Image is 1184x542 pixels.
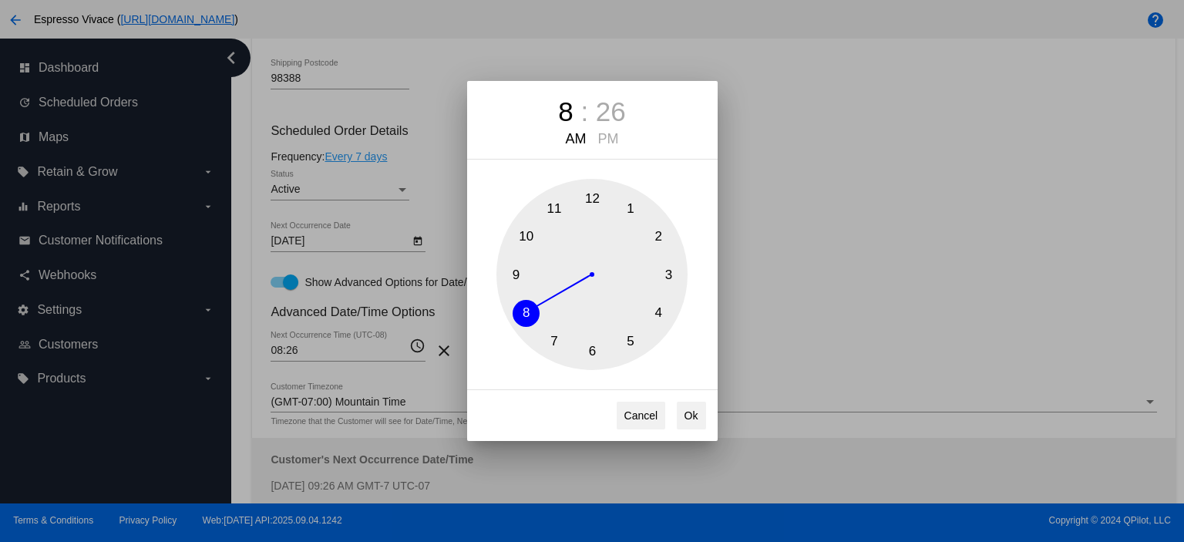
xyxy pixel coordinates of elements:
[503,261,530,288] button: 9
[677,402,706,429] button: Ok
[596,96,626,127] div: 26
[645,300,672,327] button: 4
[617,196,644,223] button: 1
[541,328,568,355] button: 7
[655,261,682,288] button: 3
[579,185,606,212] button: 12
[645,224,672,251] button: 2
[617,402,666,429] button: Cancel
[617,328,644,355] button: 5
[513,300,540,327] button: 8
[513,224,540,251] button: 10
[558,96,573,127] div: 8
[594,131,623,147] div: PM
[580,96,588,126] span: :
[541,196,568,223] button: 11
[579,338,606,365] button: 6
[561,131,590,147] div: AM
